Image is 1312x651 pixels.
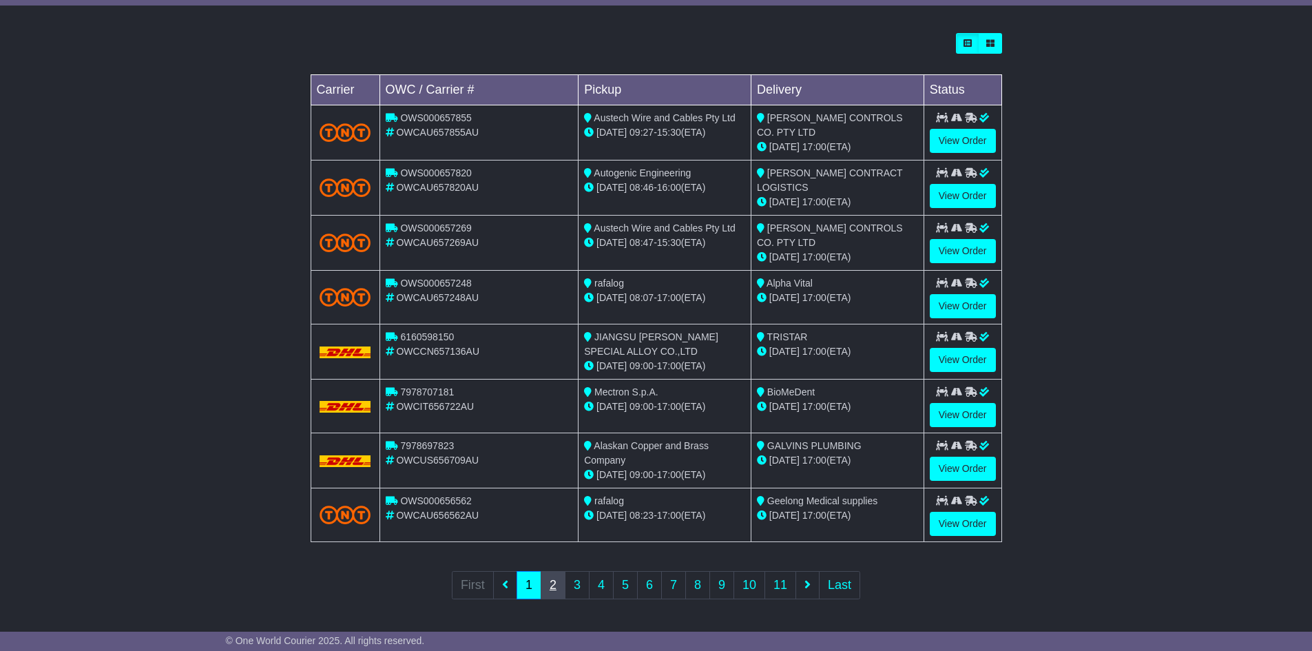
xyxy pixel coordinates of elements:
div: (ETA) [757,453,918,468]
span: 17:00 [802,251,826,262]
span: OWCAU657248AU [396,292,479,303]
span: 17:00 [802,141,826,152]
span: 17:00 [802,455,826,466]
span: 17:00 [802,196,826,207]
a: 2 [541,571,565,599]
img: TNT_Domestic.png [320,234,371,252]
td: Status [924,75,1001,105]
span: Alaskan Copper and Brass Company [584,440,709,466]
span: OWCAU656562AU [396,510,479,521]
span: rafalog [594,495,624,506]
span: [DATE] [769,346,800,357]
span: 15:30 [657,237,681,248]
span: 09:27 [629,127,654,138]
td: OWC / Carrier # [379,75,579,105]
span: 17:00 [657,469,681,480]
span: 17:00 [802,346,826,357]
span: 7978707181 [400,386,454,397]
span: [DATE] [596,182,627,193]
span: OWCUS656709AU [396,455,479,466]
a: 4 [589,571,614,599]
a: View Order [930,403,996,427]
img: DHL.png [320,455,371,466]
span: OWS000657820 [400,167,472,178]
td: Carrier [311,75,379,105]
span: Alpha Vital [767,278,813,289]
span: rafalog [594,278,624,289]
a: 11 [764,571,796,599]
div: (ETA) [757,195,918,209]
span: 08:07 [629,292,654,303]
span: OWCIT656722AU [396,401,474,412]
span: Austech Wire and Cables Pty Ltd [594,112,735,123]
span: [DATE] [596,237,627,248]
span: OWS000657248 [400,278,472,289]
span: [DATE] [769,141,800,152]
span: [DATE] [769,251,800,262]
span: Mectron S.p.A. [594,386,658,397]
a: View Order [930,512,996,536]
div: - (ETA) [584,359,745,373]
span: 7978697823 [400,440,454,451]
img: TNT_Domestic.png [320,288,371,307]
div: - (ETA) [584,508,745,523]
span: [PERSON_NAME] CONTROLS CO. PTY LTD [757,223,903,248]
a: 5 [613,571,638,599]
span: [DATE] [769,455,800,466]
img: TNT_Domestic.png [320,506,371,524]
div: (ETA) [757,291,918,305]
img: DHL.png [320,401,371,412]
span: OWCAU657820AU [396,182,479,193]
span: [PERSON_NAME] CONTRACT LOGISTICS [757,167,902,193]
span: [DATE] [596,127,627,138]
span: [DATE] [596,510,627,521]
td: Pickup [579,75,751,105]
a: 7 [661,571,686,599]
a: View Order [930,129,996,153]
div: (ETA) [757,400,918,414]
span: [DATE] [596,360,627,371]
span: Geelong Medical supplies [767,495,877,506]
div: (ETA) [757,140,918,154]
span: BioMeDent [767,386,815,397]
span: OWCAU657855AU [396,127,479,138]
span: [DATE] [769,292,800,303]
div: (ETA) [757,250,918,265]
span: 17:00 [657,360,681,371]
a: View Order [930,348,996,372]
img: TNT_Domestic.png [320,178,371,197]
span: 17:00 [802,401,826,412]
span: © One World Courier 2025. All rights reserved. [226,635,425,646]
span: 09:00 [629,401,654,412]
div: - (ETA) [584,400,745,414]
div: - (ETA) [584,125,745,140]
span: 17:00 [802,510,826,521]
a: 9 [709,571,734,599]
span: [DATE] [769,401,800,412]
span: 16:00 [657,182,681,193]
span: [DATE] [596,292,627,303]
span: 17:00 [657,401,681,412]
span: 17:00 [657,292,681,303]
span: Autogenic Engineering [594,167,691,178]
span: TRISTAR [767,331,808,342]
td: Delivery [751,75,924,105]
div: (ETA) [757,344,918,359]
span: JIANGSU [PERSON_NAME] SPECIAL ALLOY CO.,LTD [584,331,718,357]
span: 09:00 [629,360,654,371]
span: 09:00 [629,469,654,480]
a: 8 [685,571,710,599]
a: View Order [930,457,996,481]
span: 17:00 [657,510,681,521]
a: 1 [517,571,541,599]
span: Austech Wire and Cables Pty Ltd [594,223,735,234]
span: 6160598150 [400,331,454,342]
span: 08:46 [629,182,654,193]
span: OWCCN657136AU [396,346,479,357]
a: View Order [930,184,996,208]
span: 08:47 [629,237,654,248]
span: 08:23 [629,510,654,521]
div: - (ETA) [584,180,745,195]
span: OWCAU657269AU [396,237,479,248]
a: 10 [733,571,765,599]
